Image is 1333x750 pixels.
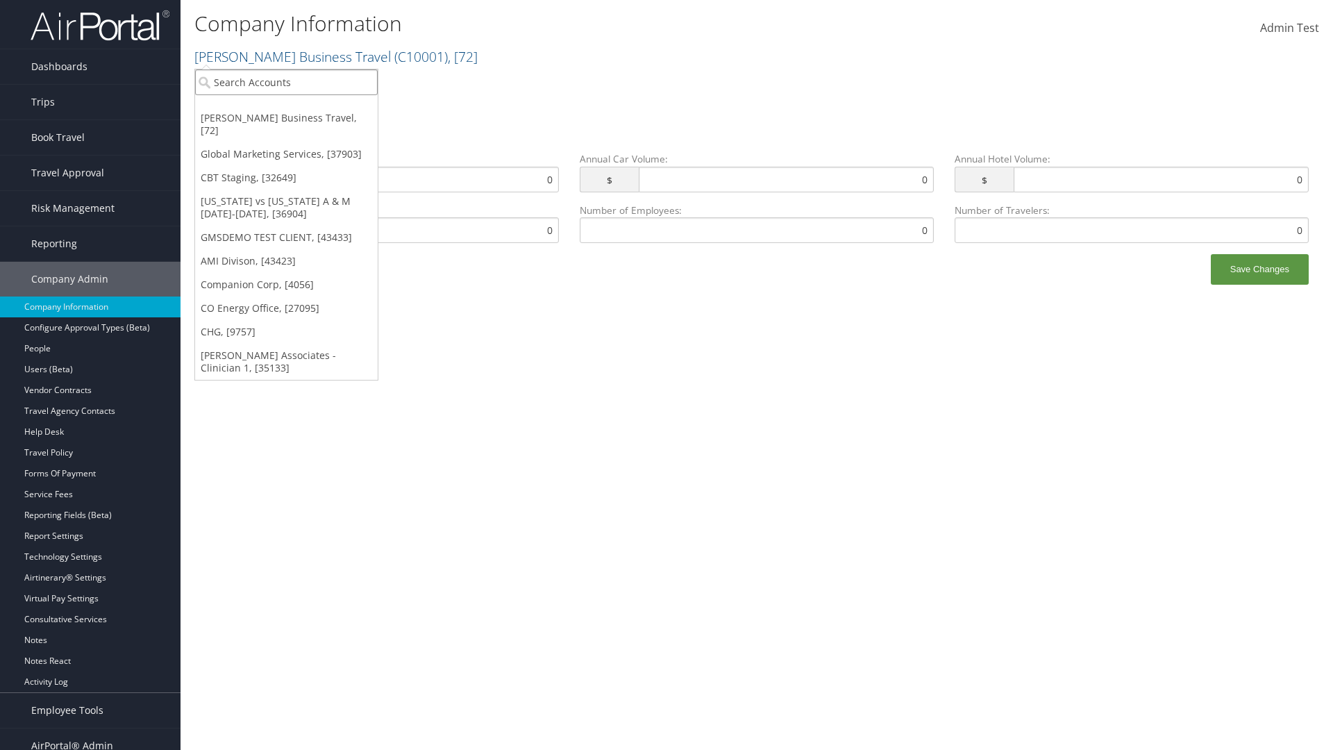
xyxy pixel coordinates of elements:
[195,142,378,166] a: Global Marketing Services, [37903]
[394,47,448,66] span: ( C10001 )
[194,9,944,38] h1: Company Information
[31,226,77,261] span: Reporting
[955,152,1309,203] label: Annual Hotel Volume:
[205,217,559,243] input: Annual Air Bookings:
[1260,7,1319,50] a: Admin Test
[580,152,934,203] label: Annual Car Volume:
[1211,254,1309,285] button: Save Changes
[195,226,378,249] a: GMSDEMO TEST CLIENT, [43433]
[195,273,378,297] a: Companion Corp, [4056]
[580,203,934,243] label: Number of Employees:
[955,217,1309,243] input: Number of Travelers:
[195,166,378,190] a: CBT Staging, [32649]
[195,249,378,273] a: AMI Divison, [43423]
[639,167,934,192] input: Annual Car Volume: $
[31,120,85,155] span: Book Travel
[1014,167,1309,192] input: Annual Hotel Volume: $
[195,190,378,226] a: [US_STATE] vs [US_STATE] A & M [DATE]-[DATE], [36904]
[580,167,639,192] span: $
[195,69,378,95] input: Search Accounts
[31,85,55,119] span: Trips
[955,167,1014,192] span: $
[31,262,108,297] span: Company Admin
[195,344,378,380] a: [PERSON_NAME] Associates - Clinician 1, [35133]
[31,693,103,728] span: Employee Tools
[31,49,87,84] span: Dashboards
[1260,20,1319,35] span: Admin Test
[205,152,559,203] label: Annual Air Volume:
[31,191,115,226] span: Risk Management
[31,156,104,190] span: Travel Approval
[448,47,478,66] span: , [ 72 ]
[195,297,378,320] a: CO Energy Office, [27095]
[580,217,934,243] input: Number of Employees:
[194,47,478,66] a: [PERSON_NAME] Business Travel
[31,9,169,42] img: airportal-logo.png
[195,106,378,142] a: [PERSON_NAME] Business Travel, [72]
[205,203,559,243] label: Annual Air Bookings:
[955,203,1309,243] label: Number of Travelers:
[264,167,559,192] input: Annual Air Volume: $
[195,320,378,344] a: CHG, [9757]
